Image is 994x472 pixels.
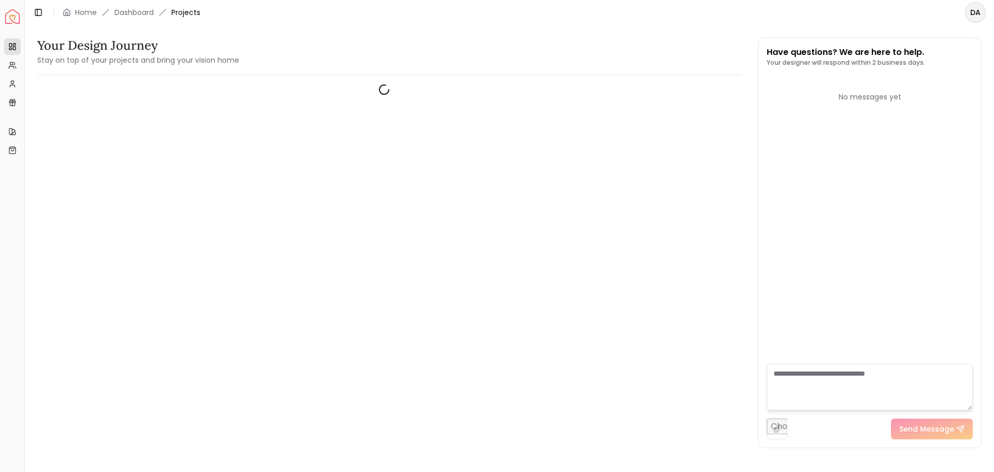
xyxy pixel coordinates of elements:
[37,55,239,65] small: Stay on top of your projects and bring your vision home
[63,7,200,18] nav: breadcrumb
[171,7,200,18] span: Projects
[767,46,925,59] p: Have questions? We are here to help.
[767,59,925,67] p: Your designer will respond within 2 business days.
[5,9,20,24] a: Spacejoy
[5,9,20,24] img: Spacejoy Logo
[767,92,973,102] div: No messages yet
[75,7,97,18] a: Home
[966,3,985,22] span: DA
[114,7,154,18] a: Dashboard
[37,37,239,54] h3: Your Design Journey
[965,2,986,23] button: DA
